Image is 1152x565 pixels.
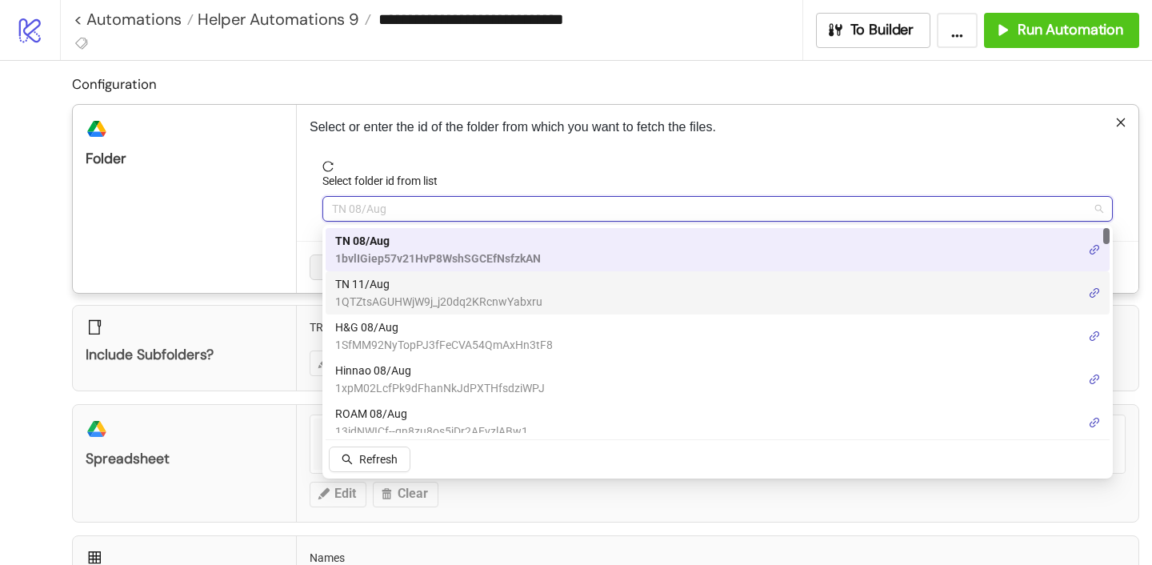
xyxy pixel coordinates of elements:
span: 1SfMM92NyTopPJ3fFeCVA54QmAxHn3tF8 [335,336,553,354]
button: Cancel [310,254,369,280]
span: TN 08/Aug [335,232,541,250]
span: H&G 08/Aug [335,319,553,336]
span: 1xpM02LcfPk9dFhanNkJdPXTHfsdziWPJ [335,379,545,397]
a: link [1089,414,1100,431]
div: ROAM 08/Aug [326,401,1110,444]
div: Folder [86,150,283,168]
span: TN 11/Aug [335,275,542,293]
span: 1QTZtsAGUHWjW9j_j20dq2KRcnwYabxru [335,293,542,311]
a: Helper Automations 9 [194,11,371,27]
span: search [342,454,353,465]
div: H&G 08/Aug (2) [326,315,1110,358]
button: Refresh [329,447,410,472]
span: To Builder [850,21,914,39]
button: ... [937,13,978,48]
span: 1bvlIGiep57v21HvP8WshSGCEfNsfzkAN [335,250,541,267]
span: close [1115,117,1126,128]
div: TN 08/Aug [326,228,1110,271]
span: ROAM 08/Aug [335,405,528,423]
a: link [1089,327,1100,345]
span: link [1089,417,1100,428]
h2: Configuration [72,74,1139,94]
a: link [1089,284,1100,302]
span: link [1089,244,1100,255]
div: TN 11/Aug [326,271,1110,315]
span: link [1089,374,1100,385]
span: reload [322,161,1113,172]
a: link [1089,241,1100,258]
span: Hinnao 08/Aug [335,362,545,379]
span: link [1089,287,1100,299]
span: TN 08/Aug [332,197,1103,221]
div: Hinnao 08/Aug [326,358,1110,401]
button: Run Automation [984,13,1139,48]
label: Select folder id from list [322,172,448,190]
span: Helper Automations 9 [194,9,359,30]
button: To Builder [816,13,931,48]
span: Run Automation [1018,21,1123,39]
p: Select or enter the id of the folder from which you want to fetch the files. [310,118,1126,137]
span: 13idNWICf--qn8zu8os5jDr2AEvzlABw1 [335,423,528,440]
a: link [1089,371,1100,388]
span: link [1089,331,1100,342]
span: Refresh [359,453,398,466]
a: < Automations [74,11,194,27]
